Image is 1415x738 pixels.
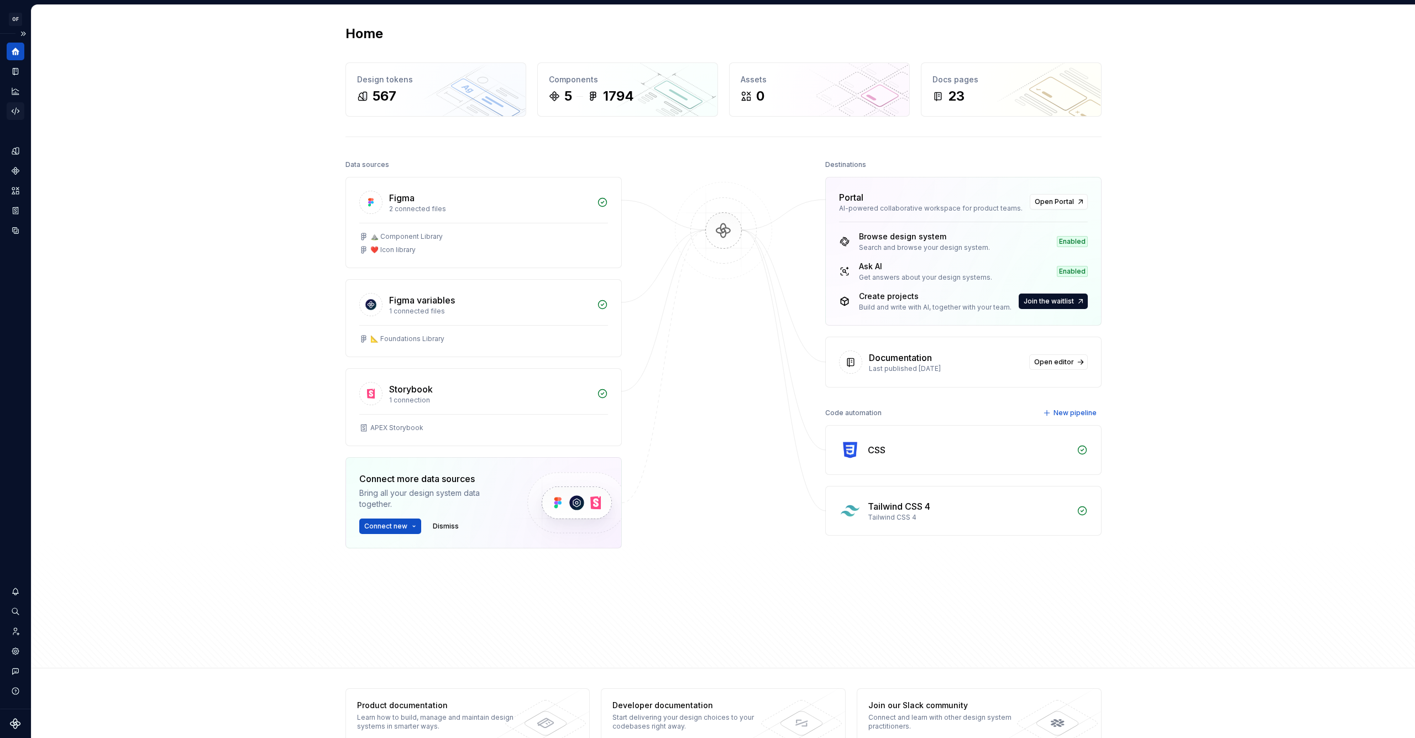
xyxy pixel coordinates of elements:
[859,231,990,242] div: Browse design system
[357,700,518,711] div: Product documentation
[370,423,423,432] div: APEX Storybook
[389,383,433,396] div: Storybook
[389,294,455,307] div: Figma variables
[7,142,24,160] a: Design tokens
[869,351,932,364] div: Documentation
[389,191,415,205] div: Figma
[389,396,590,405] div: 1 connection
[359,472,509,485] div: Connect more data sources
[825,405,882,421] div: Code automation
[1030,194,1088,210] a: Open Portal
[859,273,992,282] div: Get answers about your design systems.
[370,232,443,241] div: ⛰️ Component Library
[357,74,515,85] div: Design tokens
[948,87,965,105] div: 23
[345,279,622,357] a: Figma variables1 connected files📐 Foundations Library
[859,261,992,272] div: Ask AI
[359,488,509,510] div: Bring all your design system data together.
[1024,297,1074,306] span: Join the waitlist
[345,177,622,268] a: Figma2 connected files⛰️ Component Library❤️ Icon library
[7,182,24,200] a: Assets
[345,25,383,43] h2: Home
[1034,358,1074,367] span: Open editor
[537,62,718,117] a: Components51794
[7,102,24,120] a: Code automation
[7,603,24,620] button: Search ⌘K
[1057,266,1088,277] div: Enabled
[389,205,590,213] div: 2 connected files
[9,13,22,26] div: OF
[7,202,24,219] a: Storybook stories
[7,622,24,640] a: Invite team
[868,700,1029,711] div: Join our Slack community
[859,303,1012,312] div: Build and write with AI, together with your team.
[10,718,21,729] svg: Supernova Logo
[7,162,24,180] a: Components
[1057,236,1088,247] div: Enabled
[370,245,416,254] div: ❤️ Icon library
[7,583,24,600] button: Notifications
[1035,197,1074,206] span: Open Portal
[549,74,706,85] div: Components
[839,191,863,204] div: Portal
[359,519,421,534] button: Connect new
[345,368,622,446] a: Storybook1 connectionAPEX Storybook
[7,642,24,660] a: Settings
[357,713,518,731] div: Learn how to build, manage and maintain design systems in smarter ways.
[612,700,773,711] div: Developer documentation
[868,713,1029,731] div: Connect and learn with other design system practitioners.
[741,74,898,85] div: Assets
[433,522,459,531] span: Dismiss
[7,82,24,100] a: Analytics
[2,7,29,31] button: OF
[868,513,1070,522] div: Tailwind CSS 4
[1019,294,1088,309] button: Join the waitlist
[756,87,764,105] div: 0
[869,364,1023,373] div: Last published [DATE]
[15,26,31,41] button: Expand sidebar
[7,222,24,239] a: Data sources
[1029,354,1088,370] a: Open editor
[370,334,444,343] div: 📐 Foundations Library
[932,74,1090,85] div: Docs pages
[345,157,389,172] div: Data sources
[603,87,634,105] div: 1794
[345,62,526,117] a: Design tokens567
[364,522,407,531] span: Connect new
[7,43,24,60] a: Home
[921,62,1102,117] a: Docs pages23
[859,291,1012,302] div: Create projects
[859,243,990,252] div: Search and browse your design system.
[7,62,24,80] a: Documentation
[1054,409,1097,417] span: New pipeline
[389,307,590,316] div: 1 connected files
[839,204,1023,213] div: AI-powered collaborative workspace for product teams.
[612,713,773,731] div: Start delivering your design choices to your codebases right away.
[825,157,866,172] div: Destinations
[868,500,930,513] div: Tailwind CSS 4
[428,519,464,534] button: Dismiss
[373,87,396,105] div: 567
[564,87,572,105] div: 5
[7,662,24,680] button: Contact support
[868,443,885,457] div: CSS
[1040,405,1102,421] button: New pipeline
[729,62,910,117] a: Assets0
